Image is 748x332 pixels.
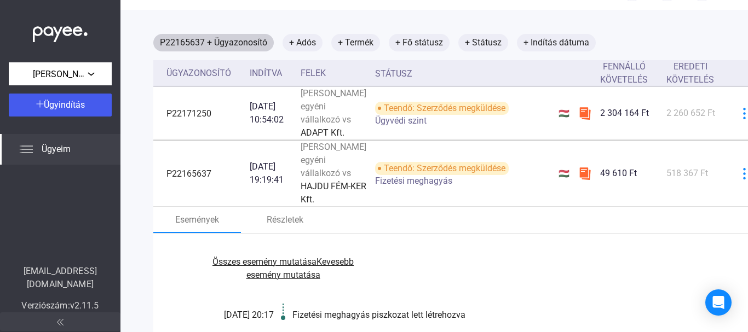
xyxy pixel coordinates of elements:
[166,67,241,80] div: Ügyazonosító
[578,107,591,120] img: szamlazzhu-mini
[600,108,649,118] font: 2 304 164 Ft
[44,100,85,110] font: Ügyindítás
[559,168,569,179] font: 🇭🇺
[21,300,70,311] font: Verziószám:
[600,60,658,86] div: Fennálló követelés
[600,61,648,85] font: Fennálló követelés
[705,289,732,316] div: Intercom Messenger megnyitása
[9,62,112,85] button: [PERSON_NAME] egyéni vállalkozó
[395,37,443,48] font: + Fő státusz
[70,300,99,311] font: v2.11.5
[384,103,505,113] font: Teendő: Szerződés megküldése
[267,214,303,225] font: Részletek
[301,181,366,205] font: HAJDU FÉM-KER Kft.
[578,167,591,180] img: szamlazzhu-mini
[33,68,168,79] font: [PERSON_NAME] egyéni vállalkozó
[24,266,97,289] font: [EMAIL_ADDRESS][DOMAIN_NAME]
[42,144,71,154] font: Ügyeim
[175,214,219,225] font: Események
[666,108,715,118] font: 2 260 652 Ft
[465,37,502,48] font: + Státusz
[666,60,724,86] div: Eredeti követelés
[523,37,589,48] font: + Indítás dátuma
[559,108,569,119] font: 🇭🇺
[20,143,33,156] img: list.svg
[166,108,211,119] font: P22171250
[250,68,282,78] font: Indítva
[166,168,211,179] font: P22165637
[250,101,284,125] font: [DATE] 10:54:02
[212,257,317,267] font: Összes esemény mutatása
[9,94,112,117] button: Ügyindítás
[600,168,637,178] font: 49 610 Ft
[301,68,326,78] font: Felek
[301,142,366,178] font: [PERSON_NAME] egyéni vállalkozó vs
[250,161,284,185] font: [DATE] 19:19:41
[292,310,465,320] font: Fizetési meghagyás piszkozat lett létrehozva
[160,37,205,48] font: P22165637
[375,176,452,186] font: Fizetési meghagyás
[224,310,274,320] font: [DATE] 20:17
[375,115,427,126] font: Ügyvédi szint
[375,68,412,79] font: Státusz
[289,37,316,48] font: + Adós
[33,20,88,43] img: white-payee-white-dot.svg
[301,67,366,80] div: Felek
[250,67,292,80] div: Indítva
[166,68,231,78] font: Ügyazonosító
[384,163,505,173] font: Teendő: Szerződés megküldése
[207,37,267,48] font: + Ügyazonosító
[666,61,714,85] font: Eredeti követelés
[57,319,64,325] img: arrow-double-left-grey.svg
[666,168,708,178] font: 518 367 Ft
[301,127,344,138] font: ADAPT Kft.
[338,37,373,48] font: + Termék
[301,88,366,125] font: [PERSON_NAME] egyéni vállalkozó vs
[36,100,44,108] img: plus-white.svg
